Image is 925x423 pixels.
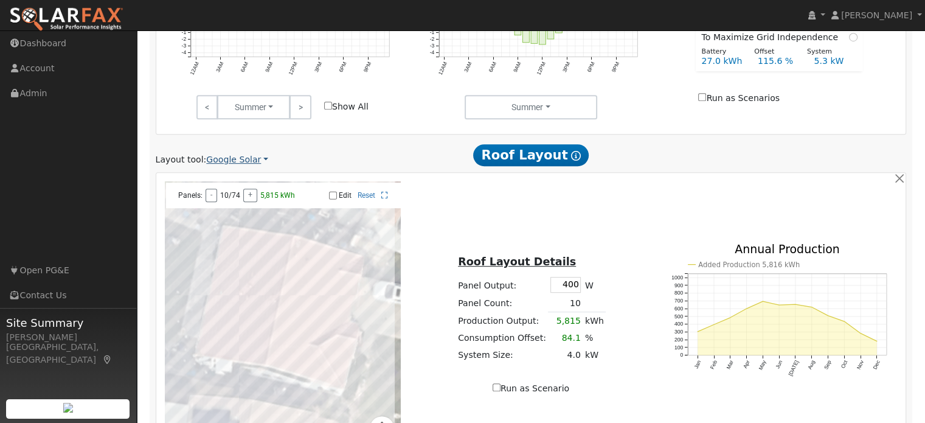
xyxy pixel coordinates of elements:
input: Run as Scenarios [698,93,706,101]
text: 700 [674,298,684,304]
span: Roof Layout [473,144,589,166]
td: 10 [548,295,583,312]
text: -3 [181,43,186,49]
circle: onclick="" [729,316,731,318]
text: 800 [674,290,684,296]
td: 84.1 [548,329,583,346]
circle: onclick="" [844,320,845,322]
text: 400 [674,321,684,327]
text: [DATE] [787,359,800,377]
span: 5,815 kWh [260,191,295,200]
text: Nov [856,358,865,370]
circle: onclick="" [876,340,878,341]
label: Show All [324,100,369,113]
label: Run as Scenarios [698,92,779,105]
text: -4 [430,49,435,55]
div: System [800,47,853,57]
text: 500 [674,313,684,319]
text: 9AM [264,61,274,73]
div: 115.6 % [751,55,807,68]
span: 10/74 [220,191,240,200]
text: Mar [725,359,734,370]
text: -2 [181,36,186,42]
u: Roof Layout Details [458,256,576,268]
div: [GEOGRAPHIC_DATA], [GEOGRAPHIC_DATA] [6,341,130,366]
circle: onclick="" [859,332,861,334]
div: Battery [695,47,748,57]
button: Summer [465,95,598,119]
text: Feb [709,359,718,370]
a: < [196,95,218,119]
text: -2 [430,36,435,42]
rect: onclick="" [515,26,522,35]
text: Apr [742,359,751,369]
label: Edit [339,191,352,200]
text: Annual Production [735,242,840,255]
text: 600 [674,305,684,311]
td: 4.0 [548,346,583,363]
text: Dec [872,358,882,370]
text: -1 [181,29,186,35]
text: 9AM [513,61,523,73]
text: Aug [806,359,816,370]
text: 12PM [288,61,299,76]
div: Offset [748,47,801,57]
td: Production Output: [456,312,549,330]
text: 100 [674,344,684,350]
text: 3AM [463,61,474,73]
td: Panel Count: [456,295,549,312]
span: To Maximize Grid Independence [701,31,843,44]
td: Panel Output: [456,275,549,295]
label: Run as Scenario [493,382,569,395]
img: retrieve [63,403,73,413]
i: Show Help [571,151,581,161]
text: 12PM [536,61,547,76]
text: 6PM [586,61,597,73]
td: % [583,329,606,346]
span: Layout tool: [156,155,207,164]
button: - [206,189,217,202]
text: 12AM [437,61,449,76]
text: 6AM [488,61,498,73]
rect: onclick="" [548,26,555,39]
text: 3PM [313,61,324,73]
a: Full Screen [381,191,388,200]
td: W [583,275,606,295]
a: Reset [358,191,375,200]
text: 6AM [239,61,249,73]
button: Summer [217,95,290,119]
rect: onclick="" [532,26,538,44]
circle: onclick="" [794,303,796,305]
text: 300 [674,329,684,335]
td: kW [583,346,606,363]
circle: onclick="" [713,323,715,325]
circle: onclick="" [778,304,780,306]
text: Jan [693,359,702,369]
button: + [243,189,257,202]
text: 9PM [362,61,373,73]
div: [PERSON_NAME] [6,331,130,344]
circle: onclick="" [762,300,764,302]
span: [PERSON_NAME] [841,10,912,20]
img: SolarFax [9,7,123,32]
circle: onclick="" [746,307,747,309]
text: -3 [430,43,435,49]
span: Site Summary [6,315,130,331]
a: Map [102,355,113,365]
text: 3AM [215,61,225,73]
text: 12AM [189,61,200,76]
input: Show All [324,102,332,110]
text: May [757,358,767,371]
circle: onclick="" [827,314,829,316]
text: Oct [840,358,849,369]
circle: onclick="" [696,330,698,332]
div: 27.0 kWh [695,55,751,68]
circle: onclick="" [811,306,812,307]
td: System Size: [456,346,549,363]
td: Consumption Offset: [456,329,549,346]
text: 9PM [611,61,622,73]
input: Run as Scenario [493,383,501,391]
text: Sep [823,359,833,370]
td: 5,815 [548,312,583,330]
text: 900 [674,282,684,288]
